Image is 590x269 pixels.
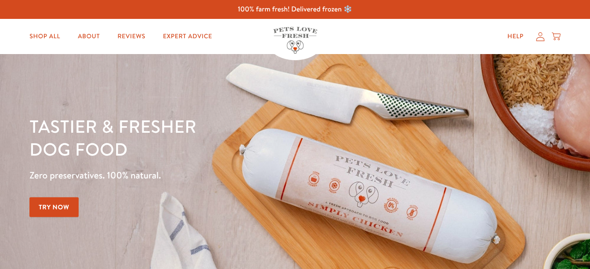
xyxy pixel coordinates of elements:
[273,27,317,54] img: Pets Love Fresh
[156,28,219,45] a: Expert Advice
[71,28,107,45] a: About
[29,115,384,160] h1: Tastier & fresher dog food
[500,28,531,45] a: Help
[22,28,67,45] a: Shop All
[29,167,384,183] p: Zero preservatives. 100% natural.
[29,197,79,217] a: Try Now
[110,28,152,45] a: Reviews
